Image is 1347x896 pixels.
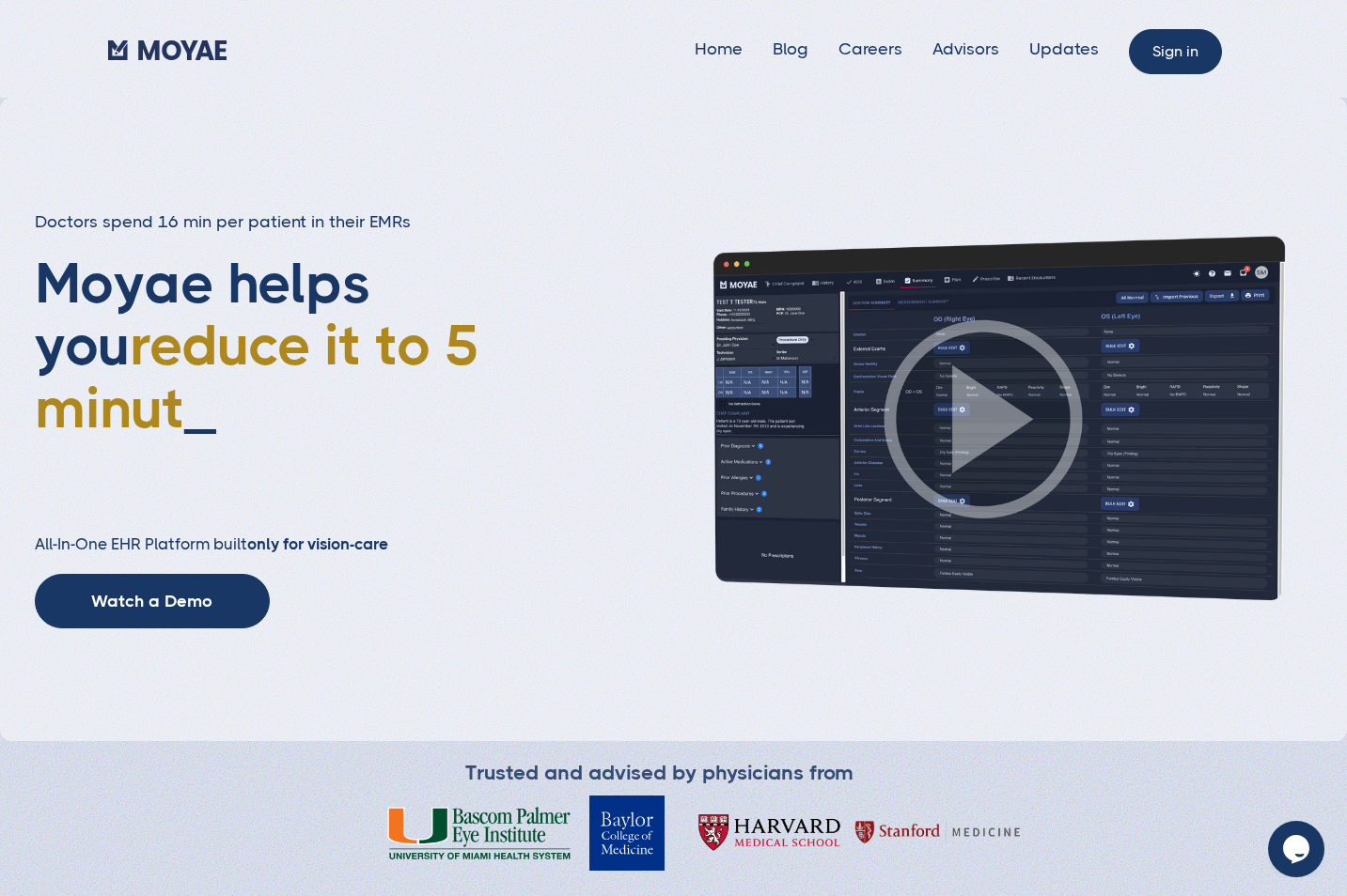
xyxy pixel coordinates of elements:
h3: Doctors spend 16 min per patient in their EMRs [35,210,535,234]
strong: only for vision-care [247,534,388,553]
h2: All-In-One EHR Platform built [35,534,535,555]
a: Updates [1029,39,1099,58]
a: Home [695,39,743,58]
a: home [108,35,227,63]
div: Trusted and advised by physicians from [465,760,854,786]
span: _ [184,376,216,440]
iframe: chat widget [1268,821,1328,877]
img: Moyae Logo [108,40,227,60]
a: Careers [838,39,902,58]
img: Harvard Medical School [683,805,855,861]
a: Blog [773,39,808,58]
img: Baylor College of Medicine Logo [589,796,665,871]
img: Harvard Medical School [854,805,1024,861]
img: Patient history screenshot [655,234,1313,604]
img: Bascom Palmer Eye Institute University of Miami Health System Logo [387,807,571,859]
a: Watch a Demo [35,574,270,628]
h1: Moyae helps you [35,253,535,497]
a: Advisors [932,39,999,58]
span: reduce it to 5 minut [35,313,478,440]
a: Sign in [1129,29,1222,74]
